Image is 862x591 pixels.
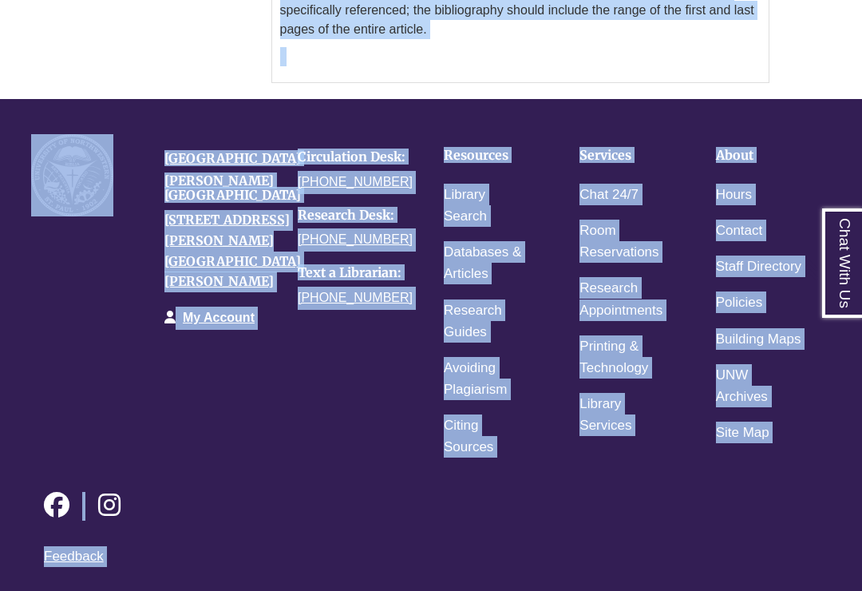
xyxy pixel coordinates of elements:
h4: Text a Librarian: [298,266,407,280]
a: Room Reservations [579,220,666,264]
h4: Services [579,149,666,163]
a: Printing & Technology [579,335,666,380]
h4: Research Desk: [298,208,407,223]
h4: Resources [444,149,530,163]
h4: Circulation Desk: [298,150,407,165]
a: Research Guides [444,299,530,344]
a: Hours [716,184,752,207]
a: Avoiding Plagiarism [444,357,530,402]
h4: [PERSON_NAME][GEOGRAPHIC_DATA] [164,174,274,202]
a: Databases & Articles [444,241,530,286]
a: Contact [716,220,763,243]
a: UNW Archives [716,364,802,409]
a: Policies [716,292,763,315]
a: Library Services [579,393,666,438]
a: [PHONE_NUMBER] [298,175,413,188]
a: My Account [183,311,255,324]
a: Citing Sources [444,414,530,459]
a: Chat 24/7 [579,184,639,207]
a: Library Search [444,184,530,228]
a: [STREET_ADDRESS][PERSON_NAME][GEOGRAPHIC_DATA][PERSON_NAME] [164,212,301,289]
a: [PHONE_NUMBER] [298,291,413,304]
a: Staff Directory [716,256,801,279]
h4: About [716,149,802,163]
a: [GEOGRAPHIC_DATA] [164,150,301,166]
img: UNW seal [31,134,113,216]
a: Research Appointments [579,277,666,322]
a: Site Map [716,422,769,445]
a: Building Maps [716,328,801,351]
a: [PHONE_NUMBER] [298,232,413,246]
i: Follow on Instagram [98,492,121,518]
i: Follow on Facebook [44,492,69,518]
a: Feedback [44,549,104,564]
